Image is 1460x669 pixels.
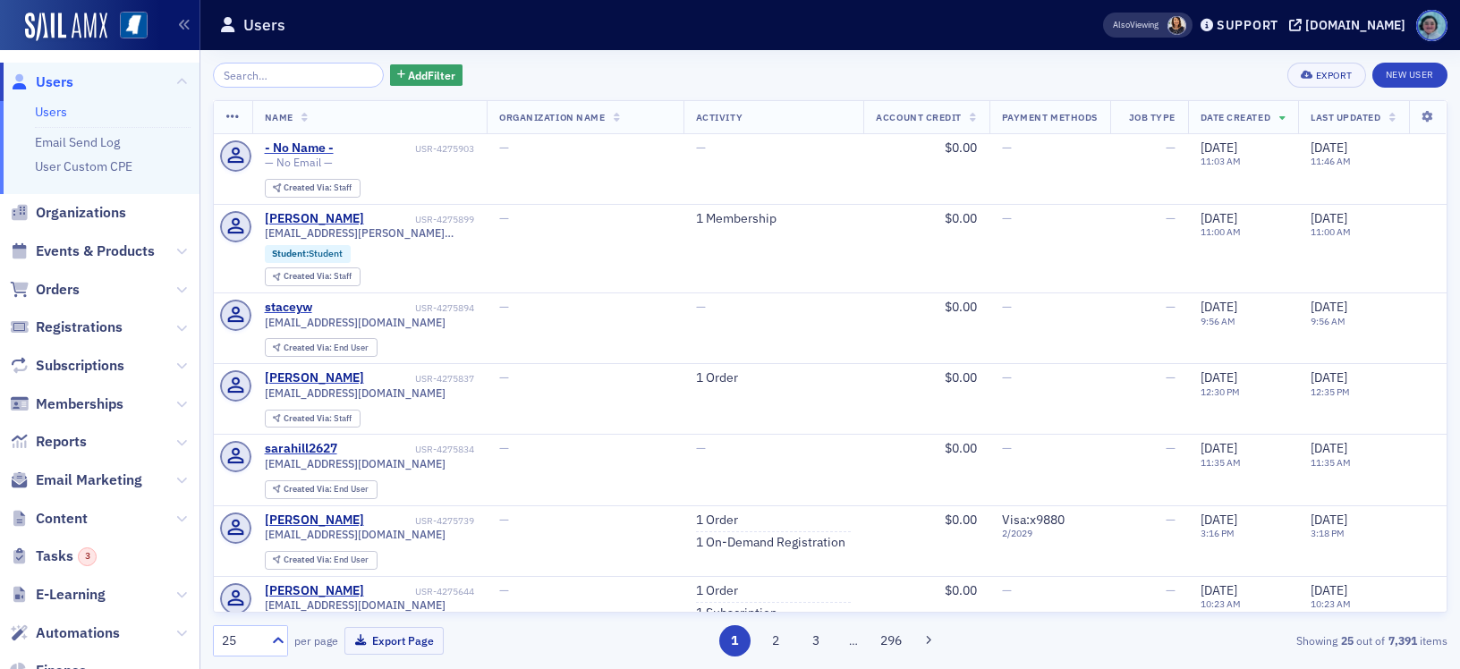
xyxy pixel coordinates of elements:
span: [EMAIL_ADDRESS][DOMAIN_NAME] [265,598,446,612]
div: USR-4275644 [367,586,474,597]
div: 25 [222,631,261,650]
time: 11:46 AM [1311,155,1351,167]
span: [DATE] [1201,299,1237,315]
span: Orders [36,280,80,300]
span: Job Type [1129,111,1176,123]
span: — [1166,210,1176,226]
span: $0.00 [945,140,977,156]
time: 11:03 AM [1201,155,1241,167]
div: End User [284,485,369,495]
span: — [696,140,706,156]
span: — [1002,140,1012,156]
a: 1 Order [696,370,738,386]
div: Created Via: Staff [265,410,361,428]
span: Last Updated [1311,111,1380,123]
a: Users [10,72,73,92]
span: $0.00 [945,369,977,385]
div: Created Via: Staff [265,179,361,198]
div: Created Via: Staff [265,267,361,286]
span: — [499,140,509,156]
span: $0.00 [945,299,977,315]
a: Memberships [10,394,123,414]
span: $0.00 [945,210,977,226]
span: [DATE] [1311,299,1347,315]
span: [DATE] [1311,440,1347,456]
img: SailAMX [120,12,148,39]
span: [EMAIL_ADDRESS][DOMAIN_NAME] [265,316,446,329]
span: Events & Products [36,241,155,261]
button: 1 [719,625,751,656]
a: Automations [10,623,120,643]
span: — [499,299,509,315]
span: Created Via : [284,483,334,495]
time: 9:56 AM [1201,315,1235,327]
span: — [696,299,706,315]
div: staceyw [265,300,312,316]
time: 11:00 AM [1201,225,1241,238]
span: — [499,582,509,598]
span: Name [265,111,293,123]
span: — [1166,299,1176,315]
div: Staff [284,272,352,282]
div: USR-4275837 [367,373,474,385]
span: Created Via : [284,270,334,282]
div: Export [1316,71,1353,80]
div: USR-4275894 [315,302,474,314]
span: Automations [36,623,120,643]
time: 12:30 PM [1201,385,1240,398]
span: Created Via : [284,412,334,424]
a: User Custom CPE [35,158,132,174]
span: 2 / 2029 [1002,528,1098,539]
span: Activity [696,111,743,123]
span: [DATE] [1311,210,1347,226]
span: Reports [36,432,87,452]
span: — [1002,299,1012,315]
span: Organization Name [499,111,605,123]
span: $0.00 [945,440,977,456]
a: New User [1372,63,1447,88]
span: Created Via : [284,342,334,353]
span: — [1002,210,1012,226]
a: - No Name - [265,140,334,157]
h1: Users [243,14,285,36]
a: Organizations [10,203,126,223]
a: Content [10,509,88,529]
a: [PERSON_NAME] [265,211,364,227]
span: [DATE] [1311,512,1347,528]
span: [EMAIL_ADDRESS][PERSON_NAME][DOMAIN_NAME] [265,226,475,240]
div: [PERSON_NAME] [265,512,364,529]
span: — [499,440,509,456]
a: SailAMX [25,13,107,41]
span: — [1166,440,1176,456]
span: — [499,369,509,385]
div: Created Via: End User [265,551,378,570]
span: Visa : x9880 [1002,512,1065,528]
a: Orders [10,280,80,300]
span: [DATE] [1201,140,1237,156]
div: End User [284,555,369,565]
div: Also [1113,19,1130,30]
span: [DATE] [1201,210,1237,226]
time: 3:18 PM [1311,527,1345,539]
a: 1 On-Demand Registration [696,535,845,551]
span: [EMAIL_ADDRESS][DOMAIN_NAME] [265,386,446,400]
div: Staff [284,414,352,424]
span: Payment Methods [1002,111,1098,123]
span: Viewing [1113,19,1159,31]
button: 2 [760,625,791,656]
span: Content [36,509,88,529]
a: Student:Student [272,248,343,259]
div: sarahill2627 [265,441,337,457]
div: End User [284,343,369,353]
input: Search… [213,63,384,88]
span: — [1002,369,1012,385]
div: USR-4275739 [367,515,474,527]
a: 1 Membership [696,211,777,227]
time: 9:56 AM [1311,315,1345,327]
a: Subscriptions [10,356,124,376]
a: Users [35,104,67,120]
span: [EMAIL_ADDRESS][DOMAIN_NAME] [265,457,446,470]
label: per page [294,632,338,648]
